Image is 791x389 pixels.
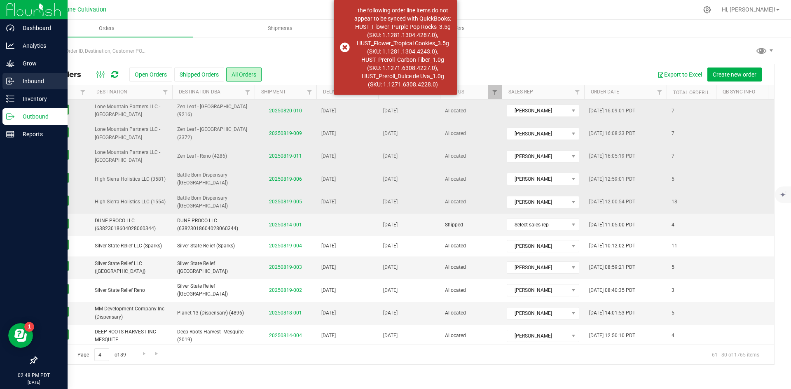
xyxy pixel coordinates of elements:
p: Dashboard [14,23,64,33]
span: Lone Mountain Partners LLC - [GEOGRAPHIC_DATA] [95,103,167,119]
span: Create new order [713,71,756,78]
span: Zen Leaf - [GEOGRAPHIC_DATA] (3372) [177,126,250,141]
a: 20250819-002 [269,287,302,293]
a: Filter [303,85,316,99]
button: All Orders [226,68,262,82]
span: Allocated [445,107,497,115]
span: Silver State Relief LLC (Sparks) [95,242,167,250]
span: [DATE] [321,242,336,250]
span: [DATE] [321,263,336,271]
span: [DATE] [321,198,336,206]
span: Allocated [445,242,497,250]
span: [DATE] [383,221,398,229]
span: Silver State Relief ([GEOGRAPHIC_DATA]) [177,282,250,298]
a: 20250819-004 [269,243,302,249]
span: [DATE] [321,130,336,137]
span: Zen Leaf - [GEOGRAPHIC_DATA] (9216) [177,103,250,119]
span: 5 [672,175,674,183]
span: Allocated [445,332,497,340]
span: Battle Born Dispensary ([GEOGRAPHIC_DATA]) [177,194,250,210]
span: 5 [672,309,674,317]
span: Select sales rep [507,219,569,231]
span: 11 [672,242,677,250]
a: 20250814-004 [269,333,302,338]
span: [DATE] [321,309,336,317]
span: Allocated [445,130,497,137]
span: [DATE] [383,242,398,250]
span: Silver State Relief LLC ([GEOGRAPHIC_DATA]) [95,260,167,275]
inline-svg: Reports [6,130,14,138]
a: 20250818-001 [269,310,302,316]
span: Zen Leaf - Reno (4286) [177,152,250,160]
span: Shipped [445,221,497,229]
inline-svg: Grow [6,59,14,68]
inline-svg: Inbound [6,77,14,85]
button: Open Orders [129,68,172,82]
span: Planet 13 (Dispensary) (4896) [177,309,250,317]
span: DUNE PROCO LLC (63823018604028060344) [177,217,250,233]
span: [PERSON_NAME] [507,262,569,273]
span: Allocated [445,309,497,317]
span: [DATE] [383,130,398,137]
span: Silver State Relief (Sparks) [177,242,250,250]
span: [PERSON_NAME] [507,105,569,116]
a: Total Orderlines [673,90,718,96]
a: 20250819-009 [269,130,302,136]
span: [DATE] 16:05:19 PDT [589,152,635,160]
inline-svg: Outbound [6,112,14,121]
a: 20250819-003 [269,264,302,270]
span: Page of 89 [70,348,133,361]
a: Go to the next page [138,348,150,359]
span: Allocated [445,287,497,294]
a: Shipment [261,89,286,95]
span: [DATE] 08:59:21 PDT [589,263,635,271]
span: MM Development Company Inc (Dispensary) [95,305,167,321]
p: Inbound [14,76,64,86]
a: 20250820-010 [269,108,302,114]
span: Shipments [257,25,304,32]
a: Sales Rep [508,89,533,95]
span: [PERSON_NAME] [507,307,569,319]
span: 4 [672,221,674,229]
span: [DATE] [321,287,336,294]
a: Filter [571,85,584,99]
span: Allocated [445,152,497,160]
a: Destination [96,89,127,95]
span: 3 [672,287,674,294]
span: [DATE] 12:59:01 PDT [589,175,635,183]
span: [DATE] 11:05:00 PDT [589,221,635,229]
a: 20250819-011 [269,153,302,159]
a: Filter [653,85,667,99]
span: [DATE] [383,263,398,271]
span: 7 [672,130,674,137]
span: 7 [672,152,674,160]
span: [DATE] [383,175,398,183]
span: Dune Cultivation [62,6,106,13]
span: [DATE] 16:08:23 PDT [589,130,635,137]
span: [PERSON_NAME] [507,173,569,185]
button: Export to Excel [652,68,707,82]
a: QB Sync Info [723,89,755,95]
span: 5 [672,263,674,271]
button: Create new order [707,68,762,82]
span: [PERSON_NAME] [507,128,569,140]
span: DUNE PROCO LLC (63823018604028060344) [95,217,167,233]
span: [PERSON_NAME] [507,284,569,296]
span: Lone Mountain Partners LLC - [GEOGRAPHIC_DATA] [95,149,167,164]
span: [DATE] [383,309,398,317]
a: Filter [241,85,255,99]
span: [DATE] [383,107,398,115]
span: [DATE] 10:12:02 PDT [589,242,635,250]
span: Allocated [445,198,497,206]
span: Battle Born Dispensary ([GEOGRAPHIC_DATA]) [177,171,250,187]
a: Delivery Date [323,89,358,95]
span: Allocated [445,175,497,183]
div: Manage settings [702,6,712,14]
button: Shipped Orders [174,68,224,82]
span: Silver State Relief ([GEOGRAPHIC_DATA]) [177,260,250,275]
span: 4 [672,332,674,340]
span: 61 - 80 of 1765 items [705,348,766,361]
span: [PERSON_NAME] [507,151,569,162]
a: Orders [20,20,193,37]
